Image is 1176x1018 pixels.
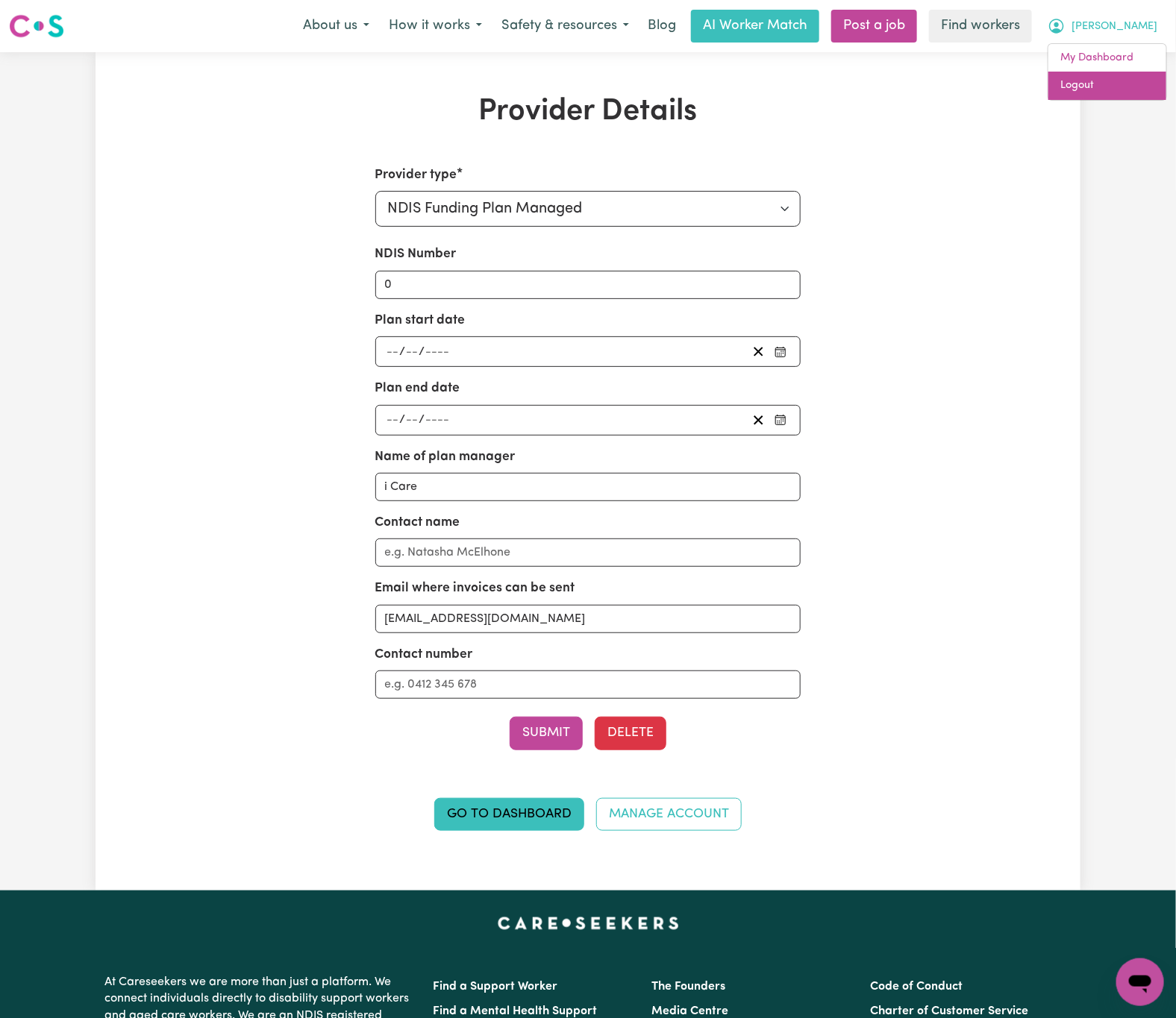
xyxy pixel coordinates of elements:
span: / [419,413,425,427]
input: e.g. Natasha McElhone [375,538,801,567]
div: My Account [1048,43,1167,101]
a: Careseekers logo [9,9,64,43]
a: AI Worker Match [691,10,819,43]
a: Blog [639,10,685,43]
input: e.g. MyPlanManager Pty. Ltd. [375,473,801,501]
button: Safety & resources [492,10,639,42]
label: Name of plan manager [375,447,516,467]
h1: Provider Details [269,94,907,130]
a: The Founders [651,981,725,993]
input: -- [387,410,400,430]
a: Find workers [929,10,1032,43]
a: Logout [1048,72,1166,100]
input: ---- [425,410,451,430]
button: Clear plan start date [747,342,770,362]
img: Careseekers logo [9,13,64,40]
label: NDIS Number [375,245,457,264]
a: Careseekers home page [498,917,679,929]
a: Find a Support Worker [433,981,557,993]
input: ---- [425,342,451,362]
button: My Account [1038,10,1167,42]
label: Email where invoices can be sent [375,579,575,598]
button: Pick your plan end date [770,410,791,430]
label: Plan end date [375,379,460,398]
span: [PERSON_NAME] [1072,19,1157,35]
a: My Dashboard [1048,44,1166,72]
span: / [400,345,406,359]
input: -- [387,342,400,362]
label: Contact name [375,513,460,532]
span: / [419,345,425,359]
label: Provider type [375,166,457,185]
a: Post a job [831,10,917,43]
input: e.g. 0412 345 678 [375,670,801,699]
button: Submit [510,717,583,750]
span: / [400,413,406,427]
a: Charter of Customer Service [871,1005,1029,1017]
input: -- [406,410,419,430]
button: Pick your plan start date [770,342,791,362]
a: Media Centre [651,1005,728,1017]
input: -- [406,342,419,362]
button: Delete [595,717,666,750]
label: Contact number [375,645,473,664]
a: Manage Account [596,798,742,831]
label: Plan start date [375,311,466,330]
button: About us [293,10,379,42]
a: Code of Conduct [871,981,963,993]
button: How it works [379,10,492,42]
a: Go to Dashboard [434,798,584,831]
iframe: Button to launch messaging window [1116,958,1164,1006]
button: Clear plan end date [747,410,770,430]
input: e.g. nat.mc@myplanmanager.com.au [375,605,801,633]
input: Enter your NDIS number [375,271,801,299]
